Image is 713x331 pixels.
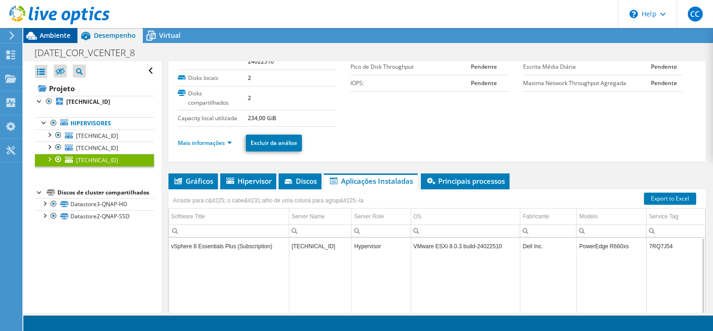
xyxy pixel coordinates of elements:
[471,79,497,87] b: Pendente
[35,154,154,166] a: [TECHNICAL_ID]
[169,238,289,254] td: Column Software Title, Value vSphere 8 Essentials Plus (Subscription)
[57,187,154,198] div: Discos de cluster compartilhados
[649,211,678,222] div: Service Tag
[169,209,289,225] td: Software Title Column
[577,238,647,254] td: Column Modelo, Value PowerEdge R660xs
[76,132,118,140] span: [TECHNICAL_ID]
[629,10,638,18] svg: \n
[289,224,351,237] td: Column Server Name, Filter cell
[178,73,248,83] label: Disks locais
[35,130,154,142] a: [TECHNICAL_ID]
[523,62,651,72] label: Escrita Média Diária
[579,211,597,222] div: Modelo
[40,31,70,40] span: Ambiente
[169,224,289,237] td: Column Software Title, Filter cell
[688,7,703,22] span: CC
[248,94,251,102] b: 2
[577,224,647,237] td: Column Modelo, Filter cell
[173,176,213,186] span: Gráficos
[644,193,696,205] a: Export to Excel
[30,48,149,58] h1: [DATE]_COR_VCENTER_8
[171,194,366,207] div: Arraste para c&#225; o cabe&#231;alho de uma coluna para agrup&#225;-la
[354,211,384,222] div: Server Role
[411,224,520,237] td: Column OS, Filter cell
[35,96,154,108] a: [TECHNICAL_ID]
[577,209,647,225] td: Modelo Column
[523,79,651,88] label: Maxima Network Throughput Agregada
[289,238,351,254] td: Column Server Name, Value 10.50.30.45
[352,238,411,254] td: Column Server Role, Value Hypervisor
[352,224,411,237] td: Column Server Role, Filter cell
[159,31,181,40] span: Virtual
[248,74,251,82] b: 2
[651,79,677,87] b: Pendente
[94,31,136,40] span: Desempenho
[411,238,520,254] td: Column OS, Value VMware ESXi 8.0.3 build-24022510
[35,198,154,210] a: Datastore3-QNAP-HD
[248,114,276,122] b: 234,00 GiB
[76,144,118,152] span: [TECHNICAL_ID]
[647,209,705,225] td: Service Tag Column
[352,209,411,225] td: Server Role Column
[66,98,110,106] b: [TECHNICAL_ID]
[76,156,118,164] span: [TECHNICAL_ID]
[178,139,232,147] a: Mais informações
[471,63,497,71] b: Pendente
[647,224,705,237] td: Column Service Tag, Filter cell
[292,211,325,222] div: Server Name
[35,81,154,96] a: Projeto
[426,176,505,186] span: Principais processos
[225,176,272,186] span: Hipervisor
[35,117,154,130] a: Hipervisores
[246,135,302,151] a: Excluir da análise
[248,46,313,65] b: VMware ESXi 8.0.3 build-24022510
[329,176,413,186] span: Aplicações Instaladas
[520,238,577,254] td: Column Fabricante, Value Dell Inc.
[413,211,421,222] div: OS
[350,79,471,88] label: IOPS:
[35,142,154,154] a: [TECHNICAL_ID]
[289,209,351,225] td: Server Name Column
[283,176,317,186] span: Discos
[411,209,520,225] td: OS Column
[171,211,205,222] div: Software Title
[520,224,577,237] td: Column Fabricante, Filter cell
[647,238,705,254] td: Column Service Tag, Value 7RQ7J54
[651,63,677,71] b: Pendente
[350,62,471,72] label: Pico de Disk Throughput
[178,89,248,108] label: Disks compartilhados
[520,209,577,225] td: Fabricante Column
[523,211,549,222] div: Fabricante
[35,210,154,223] a: Datastore2-QNAP-SSD
[178,114,248,123] label: Capacity local utilizada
